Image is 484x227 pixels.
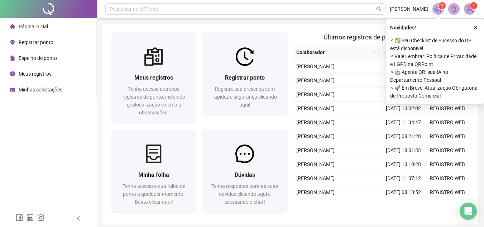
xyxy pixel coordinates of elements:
[19,24,48,29] span: Página inicial
[235,171,255,178] span: Dúvidas
[382,199,426,213] td: [DATE] 13:05:36
[390,5,428,13] span: [PERSON_NAME]
[225,74,265,81] span: Registrar ponto
[370,47,377,58] span: search
[138,171,169,178] span: Minha folha
[376,6,382,12] span: search
[470,2,477,9] sup: Atualize o seu contato no menu Meus Dados
[19,39,53,45] span: Registrar ponto
[426,143,470,157] td: REGISTRO WEB
[123,183,185,205] span: Tenha acesso a sua folha de ponto a qualquer momento. Basta clicar aqui!
[296,133,335,139] span: [PERSON_NAME]
[372,50,376,55] span: search
[426,171,470,185] td: REGISTRO WEB
[382,185,426,199] td: [DATE] 08:18:52
[390,68,480,84] span: ⚬ 🤖 Agente QR: sua IA no Departamento Pessoal
[296,175,335,181] span: [PERSON_NAME]
[426,129,470,143] td: REGISTRO WEB
[10,87,15,92] span: schedule
[296,63,335,69] span: [PERSON_NAME]
[134,74,173,81] span: Meus registros
[211,183,278,205] span: Tenha respostas para as suas dúvidas clicando aqui e acessando o chat!
[296,91,335,97] span: [PERSON_NAME]
[10,71,15,76] span: clock-circle
[111,32,196,124] a: Meus registrosTenha acesso aos seus registros de ponto, incluindo geolocalização e demais observa...
[296,147,335,153] span: [PERSON_NAME]
[464,4,475,14] img: 84407
[212,86,277,108] span: Registre sua presença com rapidez e segurança clicando aqui!
[296,48,369,56] span: Colaborador
[439,2,446,9] sup: 1
[296,161,335,167] span: [PERSON_NAME]
[382,48,413,56] span: Data/Hora
[324,33,439,41] span: Últimos registros de ponto sincronizados
[37,214,44,221] span: instagram
[10,56,15,61] span: file
[426,115,470,129] td: REGISTRO WEB
[426,185,470,199] td: REGISTRO WEB
[460,203,477,220] div: Open Intercom Messenger
[123,86,185,115] span: Tenha acesso aos seus registros de ponto, incluindo geolocalização e demais observações!
[382,115,426,129] td: [DATE] 11:34:47
[76,216,81,221] span: left
[202,32,287,116] a: Registrar pontoRegistre sua presença com rapidez e segurança clicando aqui!
[390,84,480,100] span: ⚬ 🚀 Em Breve, Atualização Obrigatória de Proposta Comercial
[111,129,196,213] a: Minha folhaTenha acesso a sua folha de ponto a qualquer momento. Basta clicar aqui!
[382,60,426,74] td: [DATE] 12:04:26
[426,199,470,213] td: REGISTRO WEB
[202,129,287,213] a: DúvidasTenha respostas para as suas dúvidas clicando aqui e acessando o chat!
[296,119,335,125] span: [PERSON_NAME]
[435,6,441,12] span: notification
[16,214,23,221] span: facebook
[296,189,335,195] span: [PERSON_NAME]
[451,6,457,12] span: bell
[390,52,480,68] span: ⚬ Vale Lembrar: Política de Privacidade e LGPD na QRPoint
[441,3,444,8] span: 1
[382,171,426,185] td: [DATE] 11:37:12
[27,214,34,221] span: linkedin
[382,157,426,171] td: [DATE] 13:10:28
[426,101,470,115] td: REGISTRO WEB
[10,40,15,45] span: environment
[473,25,478,30] span: close
[382,88,426,101] td: [DATE] 17:47:37
[382,143,426,157] td: [DATE] 18:01:33
[379,46,421,60] th: Data/Hora
[382,74,426,88] td: [DATE] 09:02:37
[10,24,15,29] span: home
[296,77,335,83] span: [PERSON_NAME]
[19,87,62,93] span: Minhas solicitações
[382,129,426,143] td: [DATE] 08:21:28
[426,157,470,171] td: REGISTRO WEB
[382,101,426,115] td: [DATE] 13:02:02
[390,24,416,32] span: Novidades !
[19,55,57,61] span: Espelho de ponto
[19,71,52,77] span: Meus registros
[473,3,475,8] span: 1
[390,37,480,52] span: ⚬ ✅ Seu Checklist de Sucesso do DP está disponível
[296,105,335,111] span: [PERSON_NAME]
